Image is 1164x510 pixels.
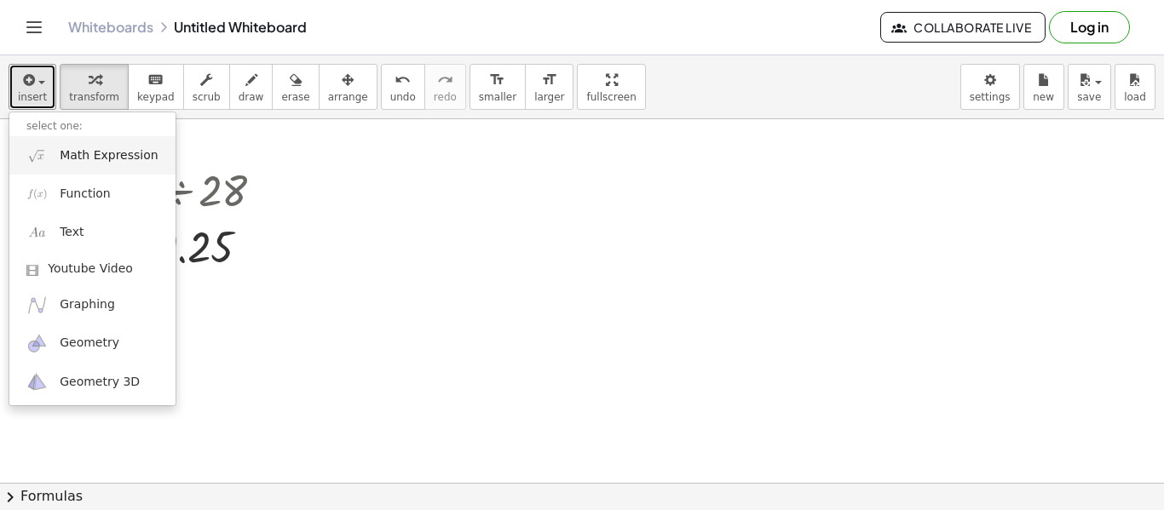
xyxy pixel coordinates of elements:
[60,224,84,241] span: Text
[960,64,1020,110] button: settings
[390,91,416,103] span: undo
[193,91,221,103] span: scrub
[60,296,115,313] span: Graphing
[26,145,48,166] img: sqrt_x.png
[26,222,48,244] img: Aa.png
[147,70,164,90] i: keyboard
[1124,91,1146,103] span: load
[434,91,457,103] span: redo
[183,64,230,110] button: scrub
[229,64,274,110] button: draw
[1049,11,1130,43] button: Log in
[437,70,453,90] i: redo
[970,91,1011,103] span: settings
[9,136,176,175] a: Math Expression
[880,12,1046,43] button: Collaborate Live
[9,214,176,252] a: Text
[319,64,377,110] button: arrange
[1023,64,1064,110] button: new
[60,335,119,352] span: Geometry
[26,183,48,204] img: f_x.png
[381,64,425,110] button: undoundo
[328,91,368,103] span: arrange
[1033,91,1054,103] span: new
[395,70,411,90] i: undo
[20,14,48,41] button: Toggle navigation
[424,64,466,110] button: redoredo
[281,91,309,103] span: erase
[895,20,1031,35] span: Collaborate Live
[525,64,573,110] button: format_sizelarger
[9,64,56,110] button: insert
[272,64,319,110] button: erase
[60,374,140,391] span: Geometry 3D
[9,117,176,136] li: select one:
[9,252,176,286] a: Youtube Video
[26,333,48,354] img: ggb-geometry.svg
[60,147,158,164] span: Math Expression
[534,91,564,103] span: larger
[9,324,176,363] a: Geometry
[69,91,119,103] span: transform
[586,91,636,103] span: fullscreen
[239,91,264,103] span: draw
[1068,64,1111,110] button: save
[48,261,133,278] span: Youtube Video
[18,91,47,103] span: insert
[470,64,526,110] button: format_sizesmaller
[9,175,176,213] a: Function
[26,295,48,316] img: ggb-graphing.svg
[1077,91,1101,103] span: save
[60,186,111,203] span: Function
[1115,64,1155,110] button: load
[68,19,153,36] a: Whiteboards
[26,371,48,393] img: ggb-3d.svg
[137,91,175,103] span: keypad
[541,70,557,90] i: format_size
[577,64,645,110] button: fullscreen
[489,70,505,90] i: format_size
[9,363,176,401] a: Geometry 3D
[479,91,516,103] span: smaller
[60,64,129,110] button: transform
[9,286,176,324] a: Graphing
[128,64,184,110] button: keyboardkeypad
